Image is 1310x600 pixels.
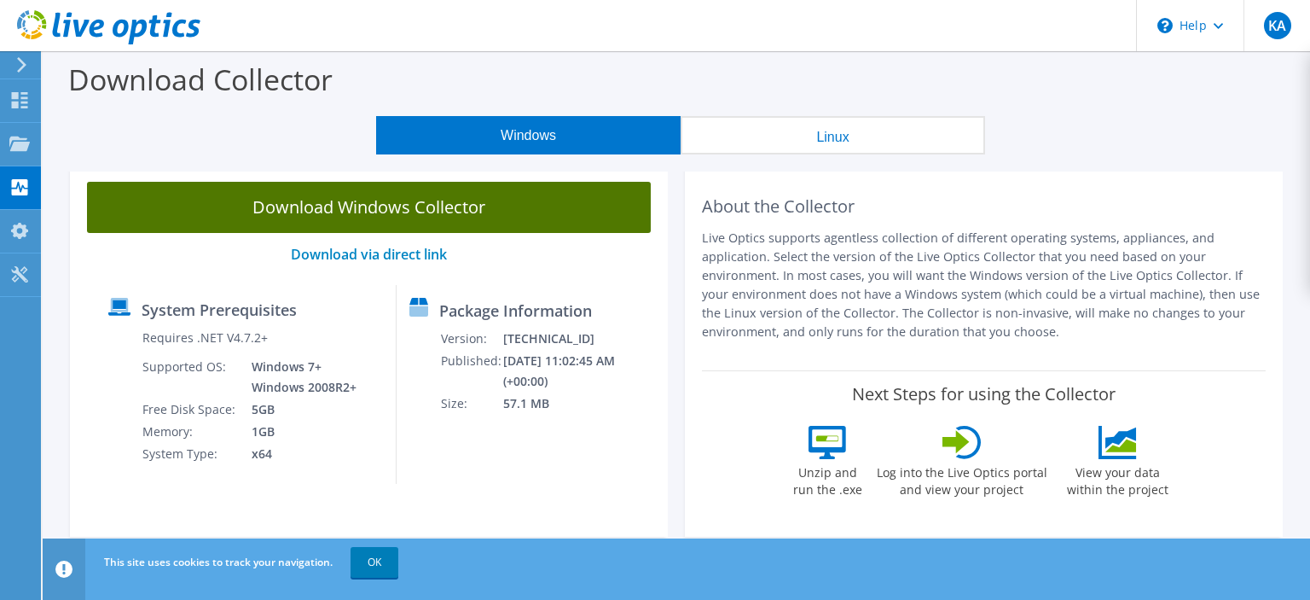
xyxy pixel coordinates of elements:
span: KA [1264,12,1291,39]
a: Download via direct link [291,245,447,264]
span: This site uses cookies to track your navigation. [104,555,333,569]
label: Package Information [439,302,592,319]
td: 57.1 MB [502,393,660,415]
button: Windows [376,116,681,154]
td: Windows 7+ Windows 2008R2+ [239,356,360,399]
td: 1GB [239,421,360,443]
td: x64 [239,443,360,465]
td: Memory: [142,421,239,443]
label: Unzip and run the .exe [789,459,867,498]
td: Published: [440,350,502,393]
td: Free Disk Space: [142,399,239,421]
label: Requires .NET V4.7.2+ [142,329,268,347]
a: OK [351,547,398,578]
a: Download Windows Collector [87,182,651,233]
h2: About the Collector [702,196,1266,217]
td: 5GB [239,399,360,421]
td: [DATE] 11:02:45 AM (+00:00) [502,350,660,393]
label: System Prerequisites [142,301,297,318]
td: Supported OS: [142,356,239,399]
label: View your data within the project [1057,459,1180,498]
label: Next Steps for using the Collector [852,384,1116,405]
td: System Type: [142,443,239,465]
button: Linux [681,116,985,154]
svg: \n [1157,18,1173,33]
td: [TECHNICAL_ID] [502,328,660,350]
p: Live Optics supports agentless collection of different operating systems, appliances, and applica... [702,229,1266,341]
td: Version: [440,328,502,350]
td: Size: [440,393,502,415]
label: Log into the Live Optics portal and view your project [876,459,1048,498]
label: Download Collector [68,60,333,99]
